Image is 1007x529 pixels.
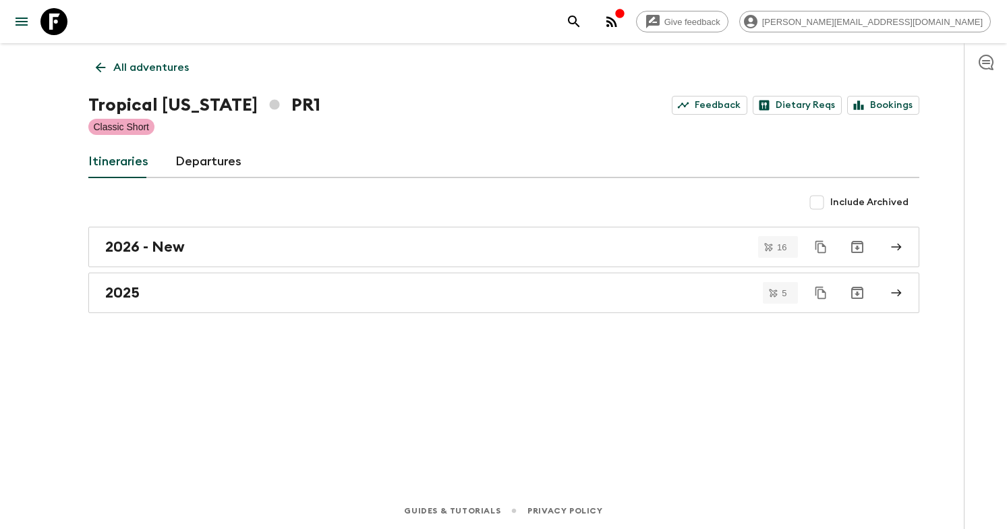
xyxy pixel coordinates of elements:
a: All adventures [88,54,196,81]
a: Give feedback [636,11,728,32]
button: Archive [844,233,871,260]
span: 16 [769,243,795,252]
span: Include Archived [830,196,909,209]
h2: 2026 - New [105,238,185,256]
a: Guides & Tutorials [404,503,500,518]
h2: 2025 [105,284,140,302]
button: Duplicate [809,235,833,259]
h1: Tropical [US_STATE] PR1 [88,92,320,119]
a: Departures [175,146,241,178]
p: Classic Short [94,120,149,134]
span: Give feedback [657,17,728,27]
p: All adventures [113,59,189,76]
div: [PERSON_NAME][EMAIL_ADDRESS][DOMAIN_NAME] [739,11,991,32]
a: Feedback [672,96,747,115]
span: 5 [774,289,795,298]
a: 2025 [88,273,919,313]
a: 2026 - New [88,227,919,267]
a: Privacy Policy [527,503,602,518]
a: Dietary Reqs [753,96,842,115]
button: search adventures [560,8,587,35]
button: Archive [844,279,871,306]
button: Duplicate [809,281,833,305]
span: [PERSON_NAME][EMAIL_ADDRESS][DOMAIN_NAME] [755,17,990,27]
a: Itineraries [88,146,148,178]
button: menu [8,8,35,35]
a: Bookings [847,96,919,115]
